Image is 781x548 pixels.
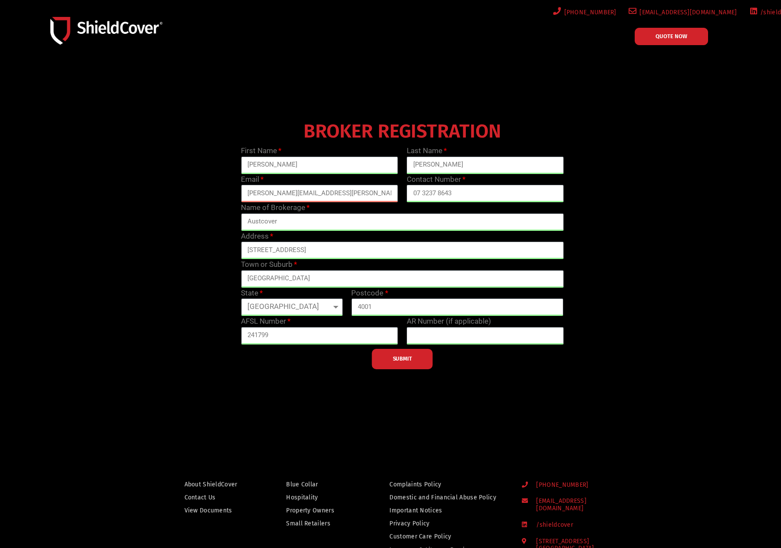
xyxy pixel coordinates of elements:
button: SUBMIT [372,349,433,369]
label: Town or Suburb [241,259,297,270]
span: /shieldcover [529,522,573,529]
a: Blue Collar [286,479,352,490]
span: Privacy Policy [389,518,429,529]
a: QUOTE NOW [635,28,708,45]
label: AR Number (if applicable) [407,316,491,327]
span: Contact Us [185,492,216,503]
a: /shieldcover [522,522,628,529]
label: Name of Brokerage [241,202,310,213]
a: [EMAIL_ADDRESS][DOMAIN_NAME] [627,7,737,18]
a: About ShieldCover [185,479,249,490]
span: [PHONE_NUMBER] [561,7,616,18]
span: About ShieldCover [185,479,237,490]
span: Property Owners [286,505,334,516]
a: Domestic and Financial Abuse Policy [389,492,505,503]
a: Privacy Policy [389,518,505,529]
span: Important Notices [389,505,442,516]
span: Small Retailers [286,518,330,529]
a: [PHONE_NUMBER] [551,7,616,18]
label: Address [241,231,273,242]
label: AFSL Number [241,316,290,327]
a: [EMAIL_ADDRESS][DOMAIN_NAME] [522,498,628,512]
span: Complaints Policy [389,479,441,490]
a: [PHONE_NUMBER] [522,482,628,489]
a: Small Retailers [286,518,352,529]
label: Email [241,174,264,185]
span: QUOTE NOW [656,33,687,39]
label: Postcode [351,288,388,299]
label: Last Name [407,145,447,157]
label: First Name [241,145,281,157]
span: View Documents [185,505,232,516]
img: Shield-Cover-Underwriting-Australia-logo-full [50,17,162,44]
a: Hospitality [286,492,352,503]
span: Customer Care Policy [389,531,451,542]
span: SUBMIT [393,358,412,360]
span: Domestic and Financial Abuse Policy [389,492,496,503]
a: Important Notices [389,505,505,516]
span: [EMAIL_ADDRESS][DOMAIN_NAME] [636,7,737,18]
label: State [241,288,263,299]
span: [PHONE_NUMBER] [529,482,588,489]
span: Hospitality [286,492,318,503]
a: View Documents [185,505,249,516]
h4: BROKER REGISTRATION [237,126,568,137]
label: Contact Number [407,174,465,185]
a: Contact Us [185,492,249,503]
a: Customer Care Policy [389,531,505,542]
span: Blue Collar [286,479,318,490]
a: Property Owners [286,505,352,516]
a: Complaints Policy [389,479,505,490]
span: [EMAIL_ADDRESS][DOMAIN_NAME] [529,498,628,512]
